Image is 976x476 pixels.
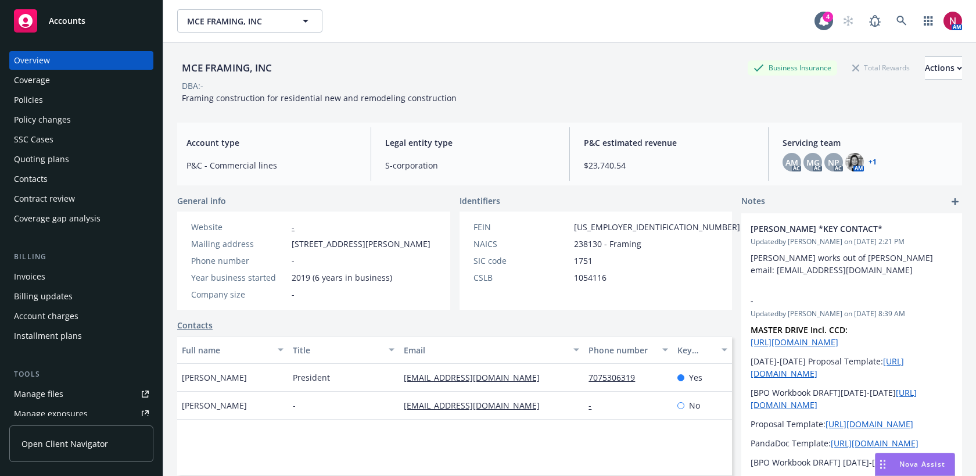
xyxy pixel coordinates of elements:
span: Updated by [PERSON_NAME] on [DATE] 8:39 AM [751,309,953,319]
p: [BPO Workbook DRAFT] [DATE]-[DATE] [751,456,953,468]
div: Key contact [677,344,715,356]
a: Contacts [9,170,153,188]
div: Website [191,221,287,233]
div: 4 [823,12,833,22]
a: Policy changes [9,110,153,129]
div: Account charges [14,307,78,325]
div: MCE FRAMING, INC [177,60,277,76]
p: PandaDoc Template: [751,437,953,449]
a: Invoices [9,267,153,286]
span: Yes [689,371,702,384]
a: add [948,195,962,209]
a: Start snowing [837,9,860,33]
a: Policies [9,91,153,109]
p: Proposal Template: [751,418,953,430]
a: Switch app [917,9,940,33]
a: [EMAIL_ADDRESS][DOMAIN_NAME] [404,372,549,383]
span: - [292,255,295,267]
div: Billing updates [14,287,73,306]
button: Nova Assist [875,453,955,476]
span: - [751,295,923,307]
div: SSC Cases [14,130,53,149]
span: Legal entity type [385,137,555,149]
span: No [689,399,700,411]
span: Open Client Navigator [21,438,108,450]
span: P&C estimated revenue [584,137,754,149]
a: Account charges [9,307,153,325]
div: FEIN [473,221,569,233]
span: AM [785,156,798,169]
a: +1 [869,159,877,166]
div: Quoting plans [14,150,69,169]
span: [PERSON_NAME] *KEY CONTACT* [751,223,923,235]
span: Accounts [49,16,85,26]
button: Title [288,336,399,364]
span: S-corporation [385,159,555,171]
div: Installment plans [14,327,82,345]
a: Contacts [177,319,213,331]
div: Drag to move [875,453,890,475]
div: Policy changes [14,110,71,129]
span: Framing construction for residential new and remodeling construction [182,92,457,103]
a: Quoting plans [9,150,153,169]
div: Invoices [14,267,45,286]
span: 1054116 [574,271,607,284]
span: NP [828,156,839,169]
div: Email [404,344,566,356]
a: - [292,221,295,232]
button: Full name [177,336,288,364]
span: [PERSON_NAME] [182,399,247,411]
a: Contract review [9,189,153,208]
span: Nova Assist [899,459,945,469]
span: 1751 [574,255,593,267]
a: Overview [9,51,153,70]
div: Tools [9,368,153,380]
div: CSLB [473,271,569,284]
span: $23,740.54 [584,159,754,171]
button: Phone number [584,336,673,364]
div: Company size [191,288,287,300]
div: Billing [9,251,153,263]
div: Contract review [14,189,75,208]
span: 2019 (6 years in business) [292,271,392,284]
div: [PERSON_NAME] *KEY CONTACT*Updatedby [PERSON_NAME] on [DATE] 2:21 PM[PERSON_NAME] works out of [P... [741,213,962,285]
div: Manage exposures [14,405,88,423]
span: President [293,371,330,384]
div: Coverage [14,71,50,90]
a: [URL][DOMAIN_NAME] [826,418,913,430]
div: Year business started [191,271,287,284]
button: Key contact [673,336,732,364]
div: Total Rewards [846,60,916,75]
span: Account type [186,137,357,149]
img: photo [845,153,864,171]
div: Actions [925,57,962,79]
a: Manage exposures [9,405,153,423]
span: General info [177,195,226,207]
span: - [293,399,296,411]
span: Servicing team [783,137,953,149]
button: MCE FRAMING, INC [177,9,322,33]
div: Full name [182,344,271,356]
span: P&C - Commercial lines [186,159,357,171]
span: Updated by [PERSON_NAME] on [DATE] 2:21 PM [751,237,953,247]
img: photo [943,12,962,30]
span: - [292,288,295,300]
span: 238130 - Framing [574,238,641,250]
div: Mailing address [191,238,287,250]
a: Coverage gap analysis [9,209,153,228]
div: Policies [14,91,43,109]
div: SIC code [473,255,569,267]
p: [DATE]-[DATE] Proposal Template: [751,355,953,380]
a: 7075306319 [589,372,644,383]
a: Report a Bug [863,9,887,33]
a: [URL][DOMAIN_NAME] [751,337,838,348]
span: Notes [741,195,765,209]
div: Phone number [589,344,655,356]
a: Installment plans [9,327,153,345]
span: MG [806,156,820,169]
div: Manage files [14,385,63,403]
a: - [589,400,601,411]
a: Coverage [9,71,153,90]
div: Title [293,344,382,356]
